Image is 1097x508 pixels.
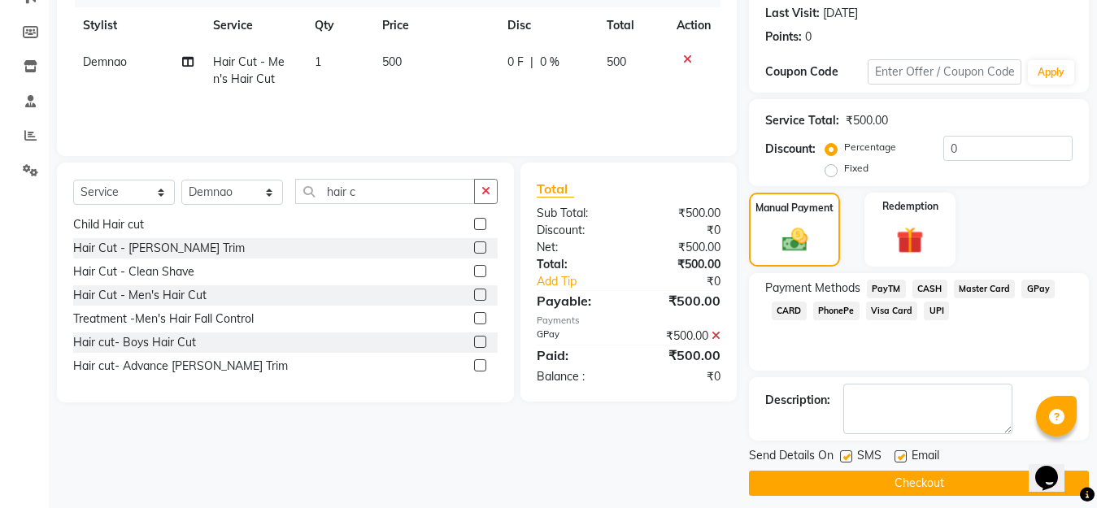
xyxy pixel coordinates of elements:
div: Discount: [525,222,629,239]
div: Discount: [765,141,816,158]
div: ₹500.00 [629,205,733,222]
th: Total [597,7,667,44]
th: Qty [305,7,372,44]
span: Total [537,180,574,198]
span: | [530,54,533,71]
div: Child Hair cut [73,216,144,233]
span: Hair Cut - Men's Hair Cut [213,54,285,86]
th: Stylist [73,7,203,44]
div: Balance : [525,368,629,385]
div: Points: [765,28,802,46]
iframe: chat widget [1029,443,1081,492]
span: 0 F [507,54,524,71]
span: 500 [382,54,402,69]
span: CASH [912,280,947,298]
div: Hair Cut - [PERSON_NAME] Trim [73,240,245,257]
div: Hair Cut - Men's Hair Cut [73,287,207,304]
span: 1 [315,54,321,69]
div: ₹500.00 [629,256,733,273]
img: _gift.svg [888,224,932,257]
div: GPay [525,328,629,345]
div: [DATE] [823,5,858,22]
div: ₹500.00 [846,112,888,129]
th: Disc [498,7,597,44]
label: Redemption [882,199,938,214]
div: Payments [537,314,720,328]
div: Coupon Code [765,63,868,80]
th: Action [667,7,720,44]
span: PhonePe [813,302,860,320]
span: GPay [1021,280,1055,298]
div: Description: [765,392,830,409]
div: Payable: [525,291,629,310]
label: Manual Payment [755,201,834,215]
div: Net: [525,239,629,256]
label: Percentage [844,140,896,154]
img: _cash.svg [774,225,816,254]
div: Last Visit: [765,5,820,22]
span: UPI [924,302,949,320]
label: Fixed [844,161,868,176]
div: ₹500.00 [629,345,733,365]
input: Enter Offer / Coupon Code [868,59,1021,85]
div: Hair Cut - Clean Shave [73,263,194,280]
th: Service [203,7,305,44]
span: PayTM [867,280,906,298]
div: Treatment -Men's Hair Fall Control [73,310,254,328]
div: Service Total: [765,112,839,129]
a: Add Tip [525,273,646,290]
div: Hair cut- Boys Hair Cut [73,334,196,351]
span: Visa Card [866,302,918,320]
div: ₹0 [629,222,733,239]
div: Sub Total: [525,205,629,222]
input: Search or Scan [295,179,475,204]
button: Checkout [749,471,1089,496]
div: ₹500.00 [629,291,733,310]
span: Demnao [83,54,127,69]
div: Total: [525,256,629,273]
span: Master Card [954,280,1016,298]
span: 500 [607,54,626,69]
div: ₹0 [629,368,733,385]
div: ₹500.00 [629,239,733,256]
span: Send Details On [749,447,834,467]
span: Email [912,447,939,467]
div: 0 [805,28,812,46]
div: ₹0 [646,273,733,290]
div: ₹500.00 [629,328,733,345]
span: SMS [857,447,882,467]
button: Apply [1028,60,1074,85]
div: Paid: [525,345,629,365]
span: Payment Methods [765,280,860,297]
div: Hair cut- Advance [PERSON_NAME] Trim [73,358,288,375]
span: 0 % [540,54,559,71]
span: CARD [772,302,807,320]
th: Price [372,7,497,44]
